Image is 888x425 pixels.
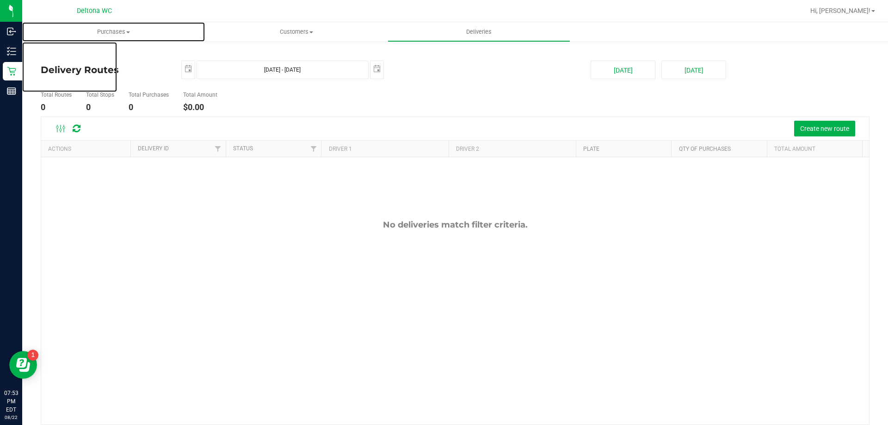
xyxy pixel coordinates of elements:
h4: 0 [86,103,114,112]
h4: Delivery Routes [41,61,167,79]
span: select [182,61,195,77]
inline-svg: Inbound [7,27,16,36]
span: Deltona WC [77,7,112,15]
span: Purchases [22,28,205,36]
span: Deliveries [454,28,504,36]
a: Status [233,145,253,152]
div: Actions [48,146,127,152]
span: select [370,61,383,77]
p: 07:53 PM EDT [4,389,18,414]
inline-svg: Inventory [7,47,16,56]
a: Delivery ID [138,145,169,152]
a: Filter [306,141,321,156]
a: Filter [210,141,226,156]
inline-svg: Reports [7,86,16,96]
h4: 0 [41,103,72,112]
button: [DATE] [591,61,655,79]
a: Plate [583,146,599,152]
button: [DATE] [661,61,726,79]
span: Customers [205,28,387,36]
button: Create new route [794,121,855,136]
h4: 0 [129,103,169,112]
h5: Total Routes [41,92,72,98]
iframe: Resource center unread badge [27,350,38,361]
a: Deliveries [388,22,570,42]
h5: Total Amount [183,92,217,98]
a: Qty of Purchases [679,146,731,152]
a: Customers [205,22,388,42]
h5: Total Stops [86,92,114,98]
h4: $0.00 [183,103,217,112]
th: Total Amount [767,141,862,157]
iframe: Resource center [9,351,37,379]
div: No deliveries match filter criteria. [41,220,869,230]
inline-svg: Retail [7,67,16,76]
a: Purchases [22,22,205,42]
span: Create new route [800,125,849,132]
h5: Total Purchases [129,92,169,98]
th: Driver 2 [449,141,576,157]
th: Driver 1 [321,141,448,157]
span: Hi, [PERSON_NAME]! [810,7,870,14]
p: 08/22 [4,414,18,421]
